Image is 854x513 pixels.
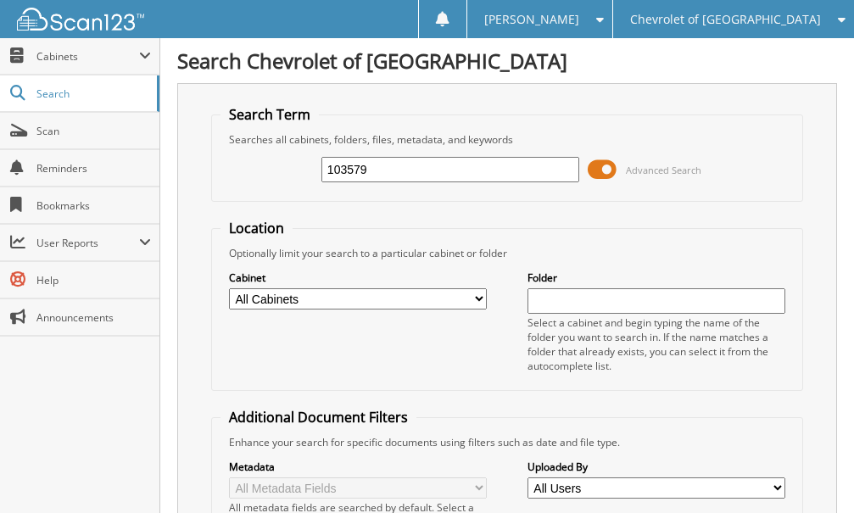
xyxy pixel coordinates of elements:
[36,49,139,64] span: Cabinets
[177,47,837,75] h1: Search Chevrolet of [GEOGRAPHIC_DATA]
[220,105,319,124] legend: Search Term
[36,236,139,250] span: User Reports
[36,161,151,176] span: Reminders
[36,198,151,213] span: Bookmarks
[220,246,794,260] div: Optionally limit your search to a particular cabinet or folder
[36,86,148,101] span: Search
[36,124,151,138] span: Scan
[36,273,151,287] span: Help
[229,460,487,474] label: Metadata
[484,14,579,25] span: [PERSON_NAME]
[626,164,701,176] span: Advanced Search
[527,460,785,474] label: Uploaded By
[527,315,785,373] div: Select a cabinet and begin typing the name of the folder you want to search in. If the name match...
[220,132,794,147] div: Searches all cabinets, folders, files, metadata, and keywords
[220,435,794,449] div: Enhance your search for specific documents using filters such as date and file type.
[36,310,151,325] span: Announcements
[220,408,416,427] legend: Additional Document Filters
[17,8,144,31] img: scan123-logo-white.svg
[229,270,487,285] label: Cabinet
[769,432,854,513] iframe: Chat Widget
[630,14,821,25] span: Chevrolet of [GEOGRAPHIC_DATA]
[220,219,293,237] legend: Location
[527,270,785,285] label: Folder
